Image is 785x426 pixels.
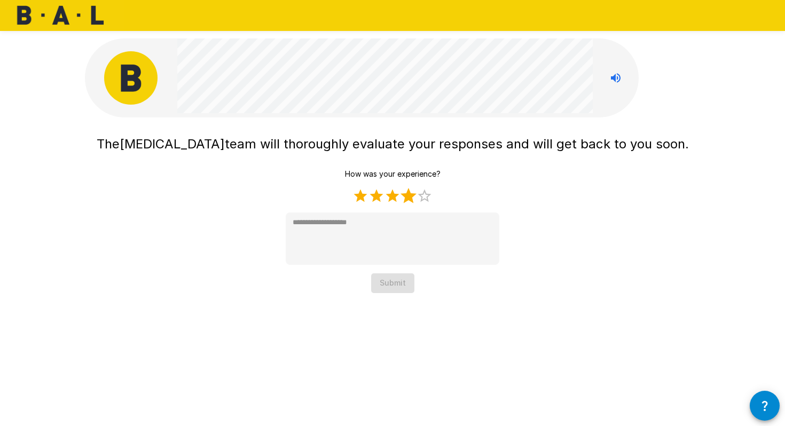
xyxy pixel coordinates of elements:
[97,136,120,152] span: The
[225,136,689,152] span: team will thoroughly evaluate your responses and will get back to you soon.
[345,169,441,179] p: How was your experience?
[120,136,225,152] span: [MEDICAL_DATA]
[605,67,626,89] button: Stop reading questions aloud
[104,51,158,105] img: bal_avatar.png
